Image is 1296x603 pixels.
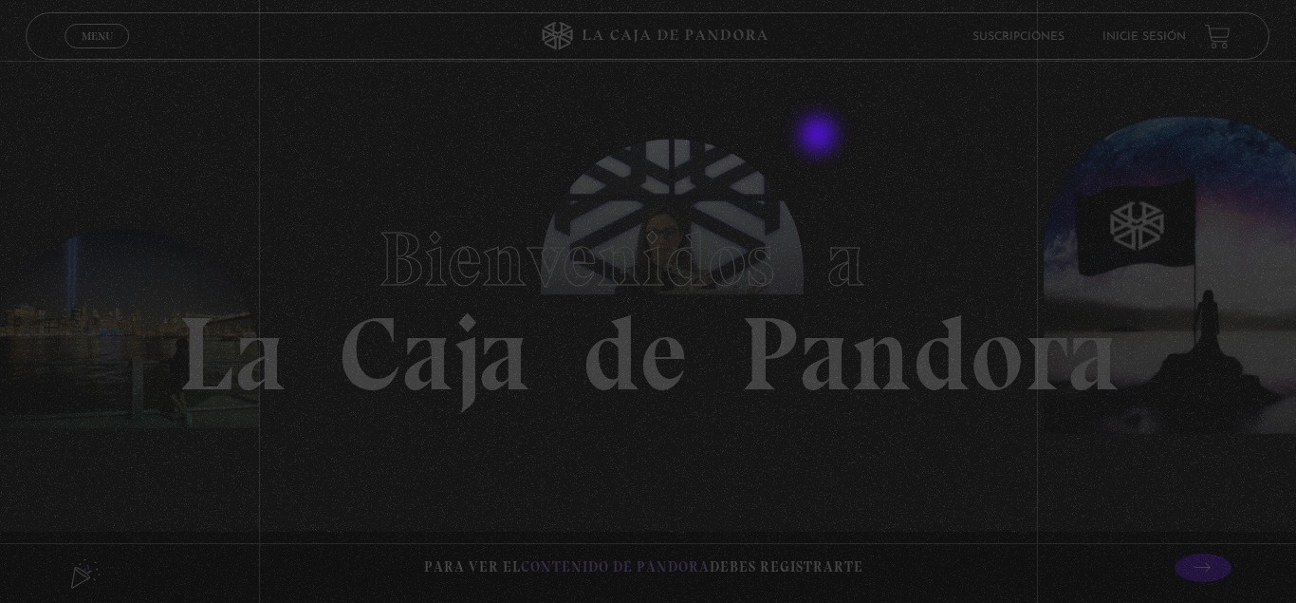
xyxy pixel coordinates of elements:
span: Bienvenidos a [379,214,917,305]
span: Cerrar [75,46,120,59]
h1: La Caja de Pandora [177,198,1120,406]
a: Inicie sesión [1103,30,1187,42]
span: contenido de Pandora [521,558,710,575]
a: View your shopping cart [1206,23,1231,48]
a: Suscripciones [973,30,1065,42]
span: Menu [82,30,113,42]
p: Para ver el debes registrarte [424,555,863,580]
